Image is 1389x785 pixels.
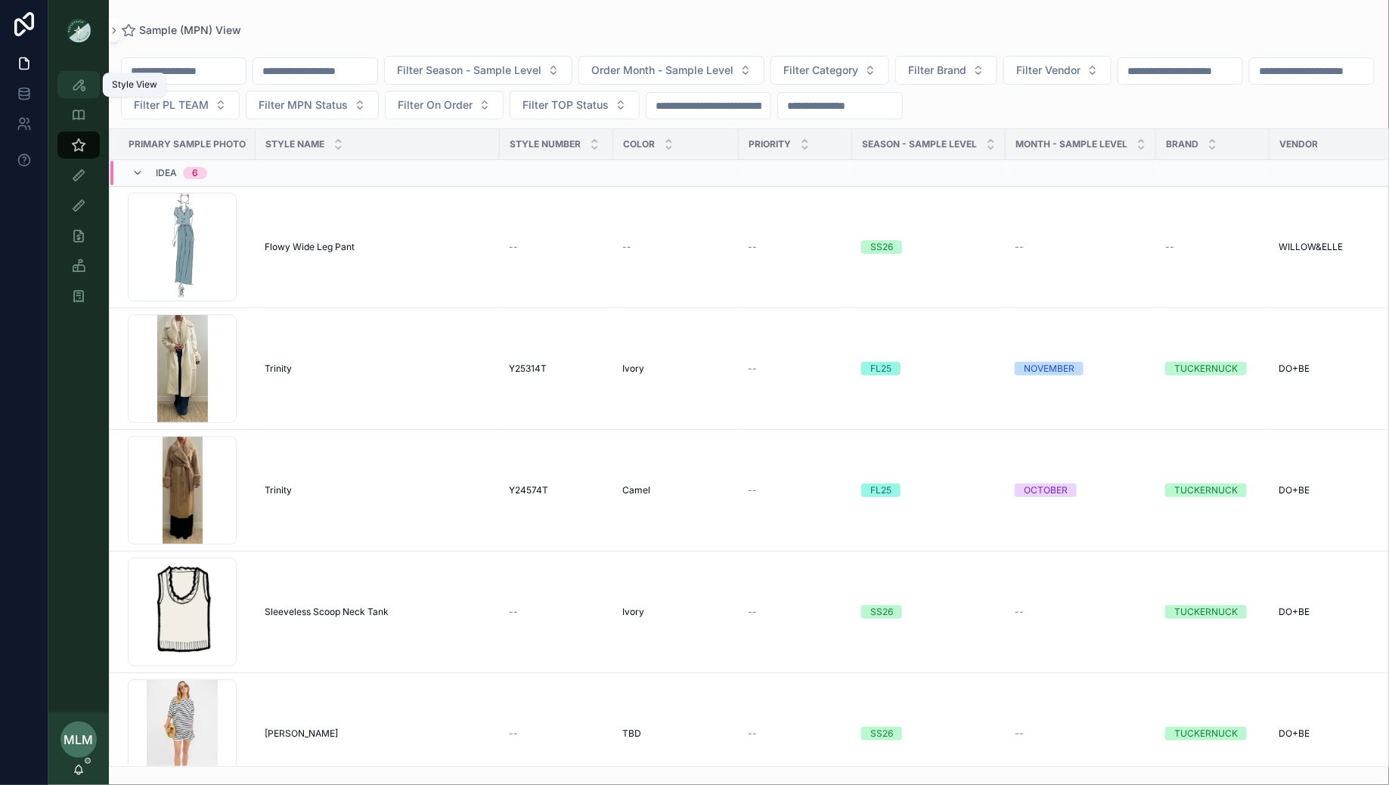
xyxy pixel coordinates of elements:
[246,91,379,119] button: Select Button
[1015,241,1024,253] span: --
[509,241,518,253] span: --
[1015,241,1147,253] a: --
[129,138,246,150] span: PRIMARY SAMPLE PHOTO
[192,167,198,179] div: 6
[1015,728,1024,740] span: --
[265,484,292,496] span: Trinity
[1024,362,1074,376] div: NOVEMBER
[870,362,891,376] div: FL25
[622,728,641,740] span: TBD
[1174,362,1238,376] div: TUCKERNUCK
[64,731,94,749] span: MLM
[265,138,324,150] span: Style Name
[509,606,518,618] span: --
[510,138,581,150] span: Style Number
[509,606,604,618] a: --
[1166,138,1198,150] span: Brand
[1015,484,1147,497] a: OCTOBER
[265,728,338,740] span: [PERSON_NAME]
[748,728,843,740] a: --
[265,363,292,375] span: Trinity
[509,363,547,375] span: Y25314T
[1165,484,1260,497] a: TUCKERNUCK
[1174,484,1238,497] div: TUCKERNUCK
[870,727,893,740] div: SS26
[1165,605,1260,619] a: TUCKERNUCK
[623,138,655,150] span: Color
[748,363,757,375] span: --
[265,241,491,253] a: Flowy Wide Leg Pant
[1003,56,1112,85] button: Select Button
[112,79,157,91] div: Style View
[1015,362,1147,376] a: NOVEMBER
[48,60,109,329] div: scrollable content
[1015,728,1147,740] a: --
[622,606,644,618] span: Ivory
[1015,606,1024,618] span: --
[748,606,843,618] a: --
[265,241,355,253] span: Flowy Wide Leg Pant
[1015,138,1127,150] span: MONTH - SAMPLE LEVEL
[384,56,572,85] button: Select Button
[1279,484,1310,496] span: DO+BE
[398,97,473,113] span: Filter On Order
[265,728,491,740] a: [PERSON_NAME]
[749,138,791,150] span: PRIORITY
[783,63,858,78] span: Filter Category
[622,363,644,375] span: Ivory
[622,241,631,253] span: --
[591,63,733,78] span: Order Month - Sample Level
[509,728,518,740] span: --
[622,728,730,740] a: TBD
[509,484,548,496] span: Y24574T
[748,606,757,618] span: --
[1165,241,1174,253] span: --
[870,240,893,254] div: SS26
[1279,138,1318,150] span: Vendor
[748,484,757,496] span: --
[870,484,891,497] div: FL25
[397,63,541,78] span: Filter Season - Sample Level
[259,97,348,113] span: Filter MPN Status
[895,56,997,85] button: Select Button
[748,241,757,253] span: --
[1165,362,1260,376] a: TUCKERNUCK
[522,97,609,113] span: Filter TOP Status
[509,363,604,375] a: Y25314T
[385,91,504,119] button: Select Button
[1174,727,1238,740] div: TUCKERNUCK
[578,56,764,85] button: Select Button
[908,63,966,78] span: Filter Brand
[509,484,604,496] a: Y24574T
[156,167,177,179] span: Idea
[748,363,843,375] a: --
[622,241,730,253] a: --
[862,138,977,150] span: Season - Sample Level
[265,606,491,618] a: Sleeveless Scoop Neck Tank
[265,606,389,618] span: Sleeveless Scoop Neck Tank
[770,56,889,85] button: Select Button
[861,605,997,619] a: SS26
[1174,605,1238,619] div: TUCKERNUCK
[265,484,491,496] a: Trinity
[861,362,997,376] a: FL25
[1279,728,1310,740] span: DO+BE
[1024,484,1068,497] div: OCTOBER
[748,241,843,253] a: --
[509,728,604,740] a: --
[509,241,604,253] a: --
[510,91,640,119] button: Select Button
[121,91,240,119] button: Select Button
[870,605,893,619] div: SS26
[861,240,997,254] a: SS26
[1015,606,1147,618] a: --
[121,23,241,38] a: Sample (MPN) View
[139,23,241,38] span: Sample (MPN) View
[265,363,491,375] a: Trinity
[1279,241,1343,253] span: WILLOW&ELLE
[134,97,209,113] span: Filter PL TEAM
[1165,727,1260,740] a: TUCKERNUCK
[622,363,730,375] a: Ivory
[1016,63,1081,78] span: Filter Vendor
[748,728,757,740] span: --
